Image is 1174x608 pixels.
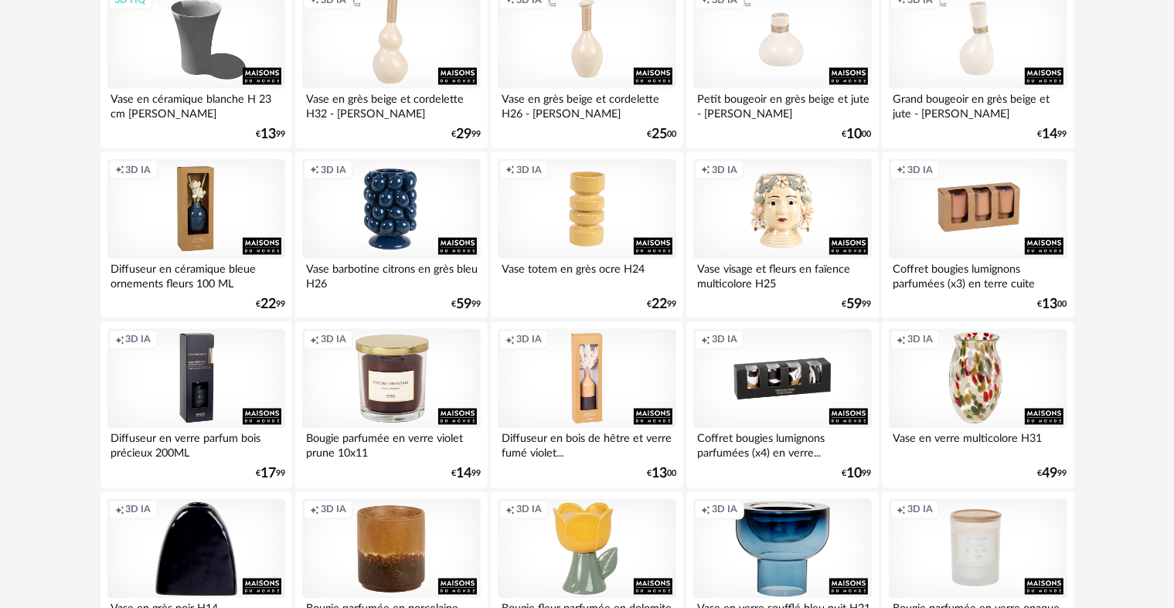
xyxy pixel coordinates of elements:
a: Creation icon 3D IA Bougie parfumée en verre violet prune 10x11 €1499 [295,322,487,489]
span: Creation icon [115,164,124,176]
span: 3D IA [712,164,737,176]
span: 13 [1043,299,1058,310]
span: 3D IA [907,504,933,516]
span: 3D IA [126,164,151,176]
div: € 00 [647,469,676,480]
span: Creation icon [115,504,124,516]
span: 3D IA [516,164,542,176]
div: € 99 [256,129,285,140]
span: Creation icon [897,504,906,516]
span: 3D IA [321,504,346,516]
span: Creation icon [115,334,124,346]
span: 14 [456,469,471,480]
span: Creation icon [505,334,515,346]
span: 3D IA [712,504,737,516]
div: € 99 [451,469,481,480]
span: Creation icon [310,334,319,346]
span: 59 [456,299,471,310]
span: Creation icon [505,504,515,516]
span: Creation icon [701,164,710,176]
span: 3D IA [907,334,933,346]
div: € 99 [1038,129,1067,140]
span: 49 [1043,469,1058,480]
span: 3D IA [321,334,346,346]
div: Vase en grès beige et cordelette H26 - [PERSON_NAME] [498,89,675,120]
div: € 99 [842,469,872,480]
span: 13 [260,129,276,140]
span: 3D IA [516,504,542,516]
div: Vase barbotine citrons en grès bleu H26 [302,259,480,290]
div: € 99 [842,299,872,310]
span: Creation icon [310,164,319,176]
div: Coffret bougies lumignons parfumées (x3) en terre cuite [889,259,1067,290]
span: 10 [847,469,863,480]
div: Diffuseur en céramique bleue ornements fleurs 100 ML [107,259,285,290]
span: 3D IA [712,334,737,346]
div: € 99 [256,469,285,480]
span: Creation icon [701,334,710,346]
a: Creation icon 3D IA Coffret bougies lumignons parfumées (x4) en verre... €1099 [686,322,878,489]
div: € 99 [451,299,481,310]
span: 22 [260,299,276,310]
span: 25 [652,129,667,140]
span: 3D IA [126,504,151,516]
div: € 00 [842,129,872,140]
div: Diffuseur en verre parfum bois précieux 200ML [107,429,285,460]
div: Vase en grès beige et cordelette H32 - [PERSON_NAME] [302,89,480,120]
div: Vase visage et fleurs en faïence multicolore H25 [693,259,871,290]
div: Petit bougeoir en grès beige et jute - [PERSON_NAME] [693,89,871,120]
span: 13 [652,469,667,480]
span: Creation icon [310,504,319,516]
span: Creation icon [505,164,515,176]
a: Creation icon 3D IA Coffret bougies lumignons parfumées (x3) en terre cuite €1300 [882,152,1074,319]
a: Creation icon 3D IA Vase totem en grès ocre H24 €2299 [491,152,682,319]
div: € 99 [256,299,285,310]
span: Creation icon [897,164,906,176]
span: 3D IA [907,164,933,176]
span: Creation icon [701,504,710,516]
div: € 99 [451,129,481,140]
div: € 00 [647,129,676,140]
div: Diffuseur en bois de hêtre et verre fumé violet... [498,429,675,460]
span: 22 [652,299,667,310]
div: € 99 [647,299,676,310]
span: 3D IA [126,334,151,346]
span: 59 [847,299,863,310]
div: Vase en céramique blanche H 23 cm [PERSON_NAME] [107,89,285,120]
div: Coffret bougies lumignons parfumées (x4) en verre... [693,429,871,460]
span: 14 [1043,129,1058,140]
span: 10 [847,129,863,140]
span: 17 [260,469,276,480]
a: Creation icon 3D IA Diffuseur en verre parfum bois précieux 200ML €1799 [100,322,292,489]
a: Creation icon 3D IA Vase visage et fleurs en faïence multicolore H25 €5999 [686,152,878,319]
span: 29 [456,129,471,140]
a: Creation icon 3D IA Diffuseur en céramique bleue ornements fleurs 100 ML €2299 [100,152,292,319]
a: Creation icon 3D IA Vase en verre multicolore H31 €4999 [882,322,1074,489]
span: 3D IA [516,334,542,346]
div: Vase totem en grès ocre H24 [498,259,675,290]
span: Creation icon [897,334,906,346]
a: Creation icon 3D IA Diffuseur en bois de hêtre et verre fumé violet... €1300 [491,322,682,489]
div: Bougie parfumée en verre violet prune 10x11 [302,429,480,460]
a: Creation icon 3D IA Vase barbotine citrons en grès bleu H26 €5999 [295,152,487,319]
div: Vase en verre multicolore H31 [889,429,1067,460]
div: Grand bougeoir en grès beige et jute - [PERSON_NAME] [889,89,1067,120]
span: 3D IA [321,164,346,176]
div: € 99 [1038,469,1067,480]
div: € 00 [1038,299,1067,310]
